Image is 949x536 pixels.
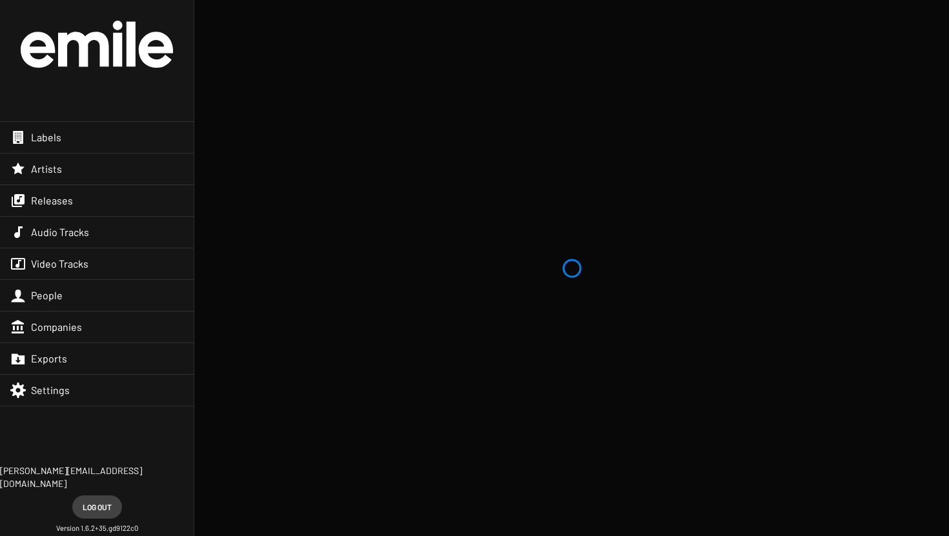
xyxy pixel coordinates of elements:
[31,384,70,397] span: Settings
[31,321,82,333] span: Companies
[31,352,67,365] span: Exports
[31,226,89,239] span: Audio Tracks
[72,495,122,519] button: Log out
[83,495,112,519] span: Log out
[21,21,173,68] img: grand-official-logo.svg
[31,257,88,270] span: Video Tracks
[31,289,63,302] span: People
[31,194,73,207] span: Releases
[31,163,62,175] span: Artists
[56,524,138,533] small: Version 1.6.2+35.gd9122c0
[31,131,61,144] span: Labels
